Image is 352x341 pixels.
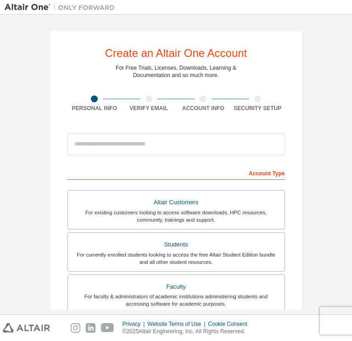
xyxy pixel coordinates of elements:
[147,320,208,328] div: Website Terms of Use
[230,105,285,112] div: Security Setup
[122,105,176,112] div: Verify Email
[73,251,279,266] div: For currently enrolled students looking to access the free Altair Student Edition bundle and all ...
[105,48,247,59] div: Create an Altair One Account
[73,196,279,209] div: Altair Customers
[3,323,50,333] img: altair_logo.svg
[67,105,122,112] div: Personal Info
[73,238,279,251] div: Students
[116,64,236,79] div: For Free Trials, Licenses, Downloads, Learning & Documentation and so much more.
[176,105,231,112] div: Account Info
[86,323,95,333] img: linkedin.svg
[123,320,147,328] div: Privacy
[101,323,114,333] img: youtube.svg
[73,293,279,307] div: For faculty & administrators of academic institutions administering students and accessing softwa...
[73,280,279,293] div: Faculty
[73,209,279,224] div: For existing customers looking to access software downloads, HPC resources, community, trainings ...
[71,323,80,333] img: instagram.svg
[67,165,285,180] div: Account Type
[123,328,253,335] p: © 2025 Altair Engineering, Inc. All Rights Reserved.
[5,3,119,12] img: Altair One
[208,320,252,328] div: Cookie Consent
